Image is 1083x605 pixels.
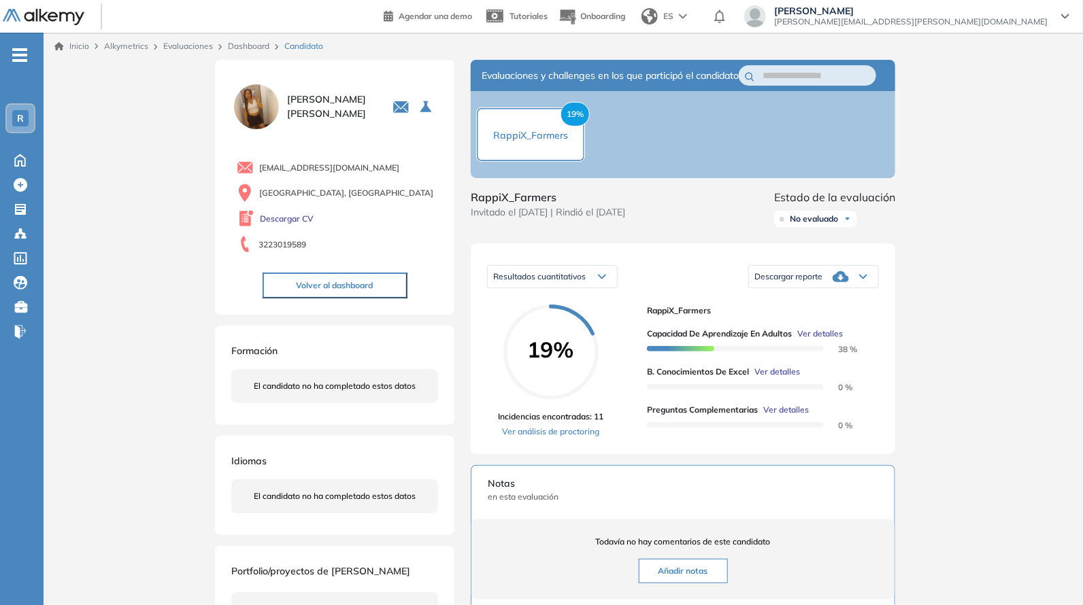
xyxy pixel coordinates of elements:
span: Ver detalles [763,404,809,416]
img: PROFILE_MENU_LOGO_USER [231,82,282,132]
span: [GEOGRAPHIC_DATA], [GEOGRAPHIC_DATA] [259,187,433,199]
span: Onboarding [580,11,625,21]
span: Agendar una demo [399,11,472,21]
span: Alkymetrics [104,41,148,51]
a: Dashboard [228,41,269,51]
a: Ver análisis de proctoring [498,426,603,438]
span: Incidencias encontradas: 11 [498,411,603,423]
span: Tutoriales [510,11,548,21]
span: en esta evaluación [488,491,878,503]
i: - [12,54,27,56]
span: Invitado el [DATE] | Rindió el [DATE] [471,205,625,220]
span: Descargar reporte [754,271,822,282]
img: Ícono de flecha [844,215,852,223]
span: 19% [503,339,599,360]
span: Todavía no hay comentarios de este candidato [488,536,878,548]
span: Resultados cuantitativos [493,271,586,281]
span: B. Conocimientos de Excel [647,366,749,378]
span: Idiomas [231,455,267,467]
span: RappiX_Farmers [647,305,868,317]
img: world [642,8,658,24]
a: Agendar una demo [384,7,472,23]
button: Ver detalles [749,366,800,378]
span: 38 % [822,344,857,354]
span: Notas [488,477,878,491]
span: R [17,113,24,124]
span: Ver detalles [754,366,800,378]
button: Añadir notas [639,559,728,583]
span: [PERSON_NAME][EMAIL_ADDRESS][PERSON_NAME][DOMAIN_NAME] [774,16,1048,27]
span: El candidato no ha completado estos datos [254,490,416,502]
span: No evaluado [790,213,838,224]
button: Ver detalles [758,404,809,416]
button: Onboarding [559,2,625,31]
button: Volver al dashboard [263,273,407,298]
span: RappiX_Farmers [493,129,568,141]
span: Ver detalles [797,328,843,340]
span: Formación [231,345,278,357]
span: 19% [561,102,590,126]
span: [EMAIL_ADDRESS][DOMAIN_NAME] [259,162,399,174]
img: arrow [679,14,687,19]
span: RappiX_Farmers [471,189,625,205]
span: 0 % [822,382,852,392]
button: Ver detalles [792,328,843,340]
span: 3223019589 [259,239,306,251]
span: Estado de la evaluación [774,189,895,205]
span: Candidato [284,40,323,52]
a: Evaluaciones [163,41,213,51]
span: [PERSON_NAME] [PERSON_NAME] [287,92,376,121]
span: El candidato no ha completado estos datos [254,380,416,392]
span: Capacidad de Aprendizaje en Adultos [647,328,792,340]
span: Portfolio/proyectos de [PERSON_NAME] [231,565,410,577]
span: Evaluaciones y challenges en los que participó el candidato [482,69,739,83]
span: ES [663,10,673,22]
a: Descargar CV [260,213,314,225]
span: 0 % [822,420,852,430]
img: Logo [3,9,84,26]
span: Preguntas complementarias [647,404,758,416]
a: Inicio [54,40,89,52]
span: [PERSON_NAME] [774,5,1048,16]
